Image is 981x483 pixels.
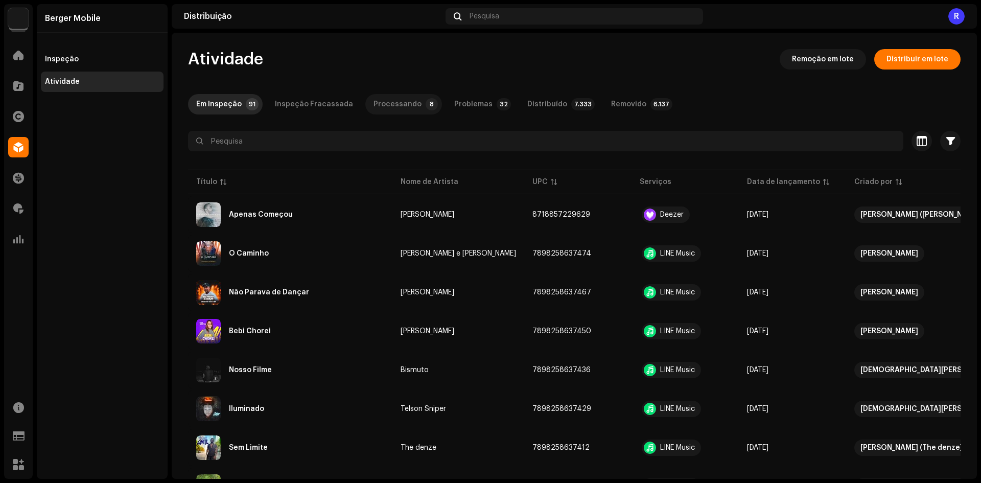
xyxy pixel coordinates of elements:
div: [PERSON_NAME] [401,289,454,296]
span: 16 de jul. de 2024 [747,289,768,296]
div: Inspeção Fracassada [275,94,353,114]
img: 8db4af5c-19fc-41fe-8e7d-c35039131c64 [196,241,221,266]
div: Removido [611,94,646,114]
div: Inspeção [45,55,79,63]
div: R [948,8,965,25]
div: Sem Limite [229,444,268,451]
span: Pesquisa [470,12,499,20]
re-m-nav-item: Inspeção [41,49,163,70]
span: Distribuir em lote [886,49,948,70]
div: Em Inspeção [196,94,242,114]
span: 17 de jul. de 2024 [747,444,768,451]
div: [PERSON_NAME] [401,211,454,218]
span: Telson Sniper [401,405,516,412]
div: Bismuto [401,366,429,374]
div: [PERSON_NAME] e [PERSON_NAME] [401,250,516,257]
span: Higor Fernandes [401,211,516,218]
span: Jackson Faustino [401,289,516,296]
span: Remoção em lote [792,49,854,70]
span: 16 de jul. de 2024 [747,250,768,257]
span: 7898258637412 [532,444,590,451]
span: Atividade [188,49,263,70]
div: Telson Sniper [401,405,446,412]
span: 7898258637450 [532,328,591,335]
div: Distribuído [527,94,567,114]
img: fdbfbcfc-de29-411a-9cbe-fb5e6babae38 [196,319,221,343]
p-badge: 7.333 [571,98,595,110]
img: 1abbce37-46e2-486d-941a-8f33534c6b17 [196,280,221,305]
div: Apenas Começou [229,211,293,218]
div: Criado por [854,177,893,187]
div: LINE Music [660,444,695,451]
input: Pesquisa [188,131,903,151]
span: 16 de jul. de 2024 [747,328,768,335]
span: 7898258637429 [532,405,591,412]
img: b3f63d77-0e68-4bc0-88dc-f7a6e7c4b96b [196,202,221,227]
div: UPC [532,177,548,187]
div: Data de lançamento [747,177,820,187]
div: [PERSON_NAME] [860,245,918,262]
span: 7898258637436 [532,366,591,374]
span: 7898258637467 [532,289,591,296]
div: O Caminho [229,250,269,257]
img: c888077d-4b5e-433f-9608-389b17428038 [196,397,221,421]
div: The denze [401,444,436,451]
span: Dam Santos [401,328,516,335]
span: 21 de jul. de 2024 [747,366,768,374]
img: aa628db9-6492-491d-a7e8-a4c131adb151 [196,358,221,382]
span: 14 de ago. de 2019 [747,211,768,218]
div: LINE Music [660,328,695,335]
div: Título [196,177,217,187]
div: [PERSON_NAME] [860,284,918,301]
div: Não Parava de Dançar [229,289,309,296]
p-badge: 91 [246,98,259,110]
div: LINE Music [660,405,695,412]
div: Deezer [660,211,684,218]
p-badge: 8 [426,98,438,110]
div: LINE Music [660,289,695,296]
div: Bebi Chorei [229,328,271,335]
div: Distribuição [184,12,441,20]
span: Ronaldo e Sanderley [401,250,516,257]
div: LINE Music [660,366,695,374]
div: [PERSON_NAME] [860,323,918,339]
div: Iluminado [229,405,264,412]
img: 7ca89e27-5c8f-4c87-b93b-21099c1589a2 [196,435,221,460]
span: The denze [401,444,516,451]
span: Bismuto [401,366,516,374]
p-badge: 32 [497,98,511,110]
div: Atividade [45,78,80,86]
button: Remoção em lote [780,49,866,70]
div: Problemas [454,94,493,114]
p-badge: 6.137 [650,98,672,110]
span: 8718857229629 [532,211,590,218]
div: [PERSON_NAME] [401,328,454,335]
span: 7898258637474 [532,250,591,257]
div: Processando [373,94,422,114]
div: [PERSON_NAME] (The denze) [860,440,962,456]
span: 27 de jul. de 2024 [747,405,768,412]
img: 70c0b94c-19e5-4c8c-a028-e13e35533bab [8,8,29,29]
div: Nosso Filme [229,366,272,374]
button: Distribuir em lote [874,49,961,70]
div: LINE Music [660,250,695,257]
re-m-nav-item: Atividade [41,72,163,92]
